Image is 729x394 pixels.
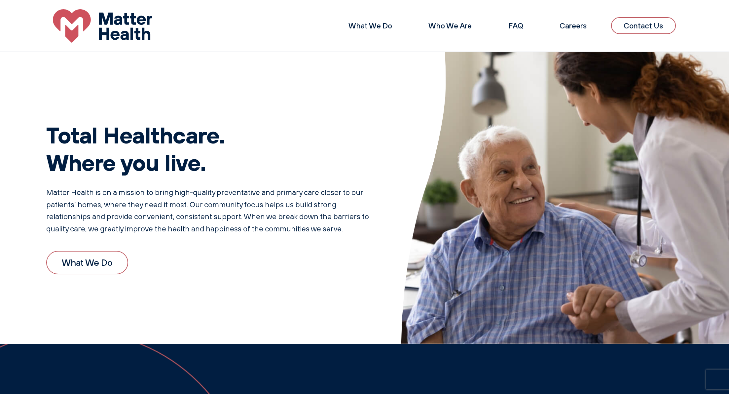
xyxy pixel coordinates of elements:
[611,17,676,34] a: Contact Us
[46,186,375,235] p: Matter Health is on a mission to bring high-quality preventative and primary care closer to our p...
[46,251,128,274] a: What We Do
[508,21,523,30] a: FAQ
[428,21,472,30] a: Who We Are
[348,21,392,30] a: What We Do
[560,21,587,30] a: Careers
[46,121,375,176] h1: Total Healthcare. Where you live.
